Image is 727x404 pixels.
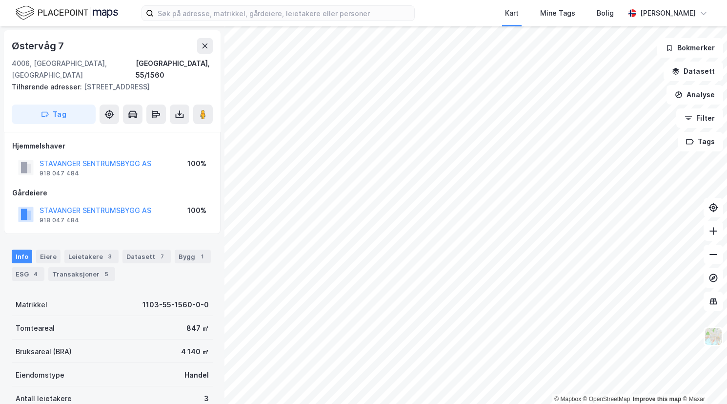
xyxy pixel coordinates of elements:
div: 918 047 484 [40,216,79,224]
div: 4 [31,269,40,279]
div: Østervåg 7 [12,38,66,54]
button: Tags [678,132,723,151]
img: logo.f888ab2527a4732fd821a326f86c7f29.svg [16,4,118,21]
input: Søk på adresse, matrikkel, gårdeiere, leietakere eller personer [154,6,414,21]
button: Tag [12,105,96,124]
a: Improve this map [633,396,681,403]
div: 4006, [GEOGRAPHIC_DATA], [GEOGRAPHIC_DATA] [12,58,136,81]
div: Bruksareal (BRA) [16,346,72,358]
div: Transaksjoner [48,267,115,281]
div: Kart [505,7,519,19]
div: [STREET_ADDRESS] [12,81,205,93]
div: Hjemmelshaver [12,140,212,152]
a: OpenStreetMap [583,396,630,403]
div: Bygg [175,250,211,263]
div: 1103-55-1560-0-0 [142,299,209,311]
div: Tomteareal [16,322,55,334]
div: Handel [184,369,209,381]
a: Mapbox [554,396,581,403]
div: Eiere [36,250,61,263]
div: 100% [187,158,206,170]
div: 7 [157,252,167,261]
div: 5 [101,269,111,279]
button: Bokmerker [657,38,723,58]
div: Mine Tags [540,7,575,19]
div: Gårdeiere [12,187,212,199]
div: 100% [187,205,206,216]
button: Analyse [666,85,723,105]
div: Datasett [122,250,171,263]
div: 918 047 484 [40,170,79,177]
div: 4 140 ㎡ [181,346,209,358]
button: Filter [676,108,723,128]
span: Tilhørende adresser: [12,83,84,91]
div: ESG [12,267,44,281]
iframe: Chat Widget [678,357,727,404]
div: 3 [105,252,115,261]
div: 1 [197,252,207,261]
div: 847 ㎡ [186,322,209,334]
div: Matrikkel [16,299,47,311]
div: [PERSON_NAME] [640,7,696,19]
div: Eiendomstype [16,369,64,381]
div: Info [12,250,32,263]
button: Datasett [664,62,723,81]
div: Bolig [597,7,614,19]
div: [GEOGRAPHIC_DATA], 55/1560 [136,58,213,81]
div: Leietakere [64,250,119,263]
img: Z [704,327,723,346]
